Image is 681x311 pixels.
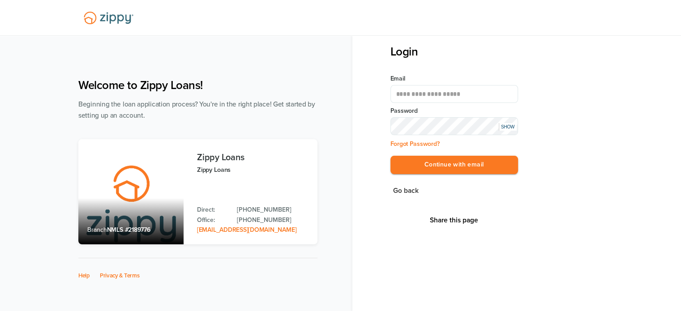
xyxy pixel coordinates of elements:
[390,74,518,83] label: Email
[390,107,518,115] label: Password
[237,215,308,225] a: Office Phone: 512-975-2947
[197,215,228,225] p: Office:
[197,205,228,215] p: Direct:
[197,153,308,162] h3: Zippy Loans
[427,216,481,225] button: Share This Page
[390,117,518,135] input: Input Password
[390,140,440,148] a: Forgot Password?
[197,226,296,234] a: Email Address: zippyguide@zippymh.com
[390,185,421,197] button: Go back
[390,85,518,103] input: Email Address
[100,272,140,279] a: Privacy & Terms
[390,156,518,174] button: Continue with email
[78,8,139,28] img: Lender Logo
[197,165,308,175] p: Zippy Loans
[87,226,107,234] span: Branch
[107,226,150,234] span: NMLS #2189776
[499,123,517,131] div: SHOW
[78,272,90,279] a: Help
[237,205,308,215] a: Direct Phone: 512-975-2947
[390,45,518,59] h3: Login
[78,78,317,92] h1: Welcome to Zippy Loans!
[78,100,315,119] span: Beginning the loan application process? You're in the right place! Get started by setting up an a...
